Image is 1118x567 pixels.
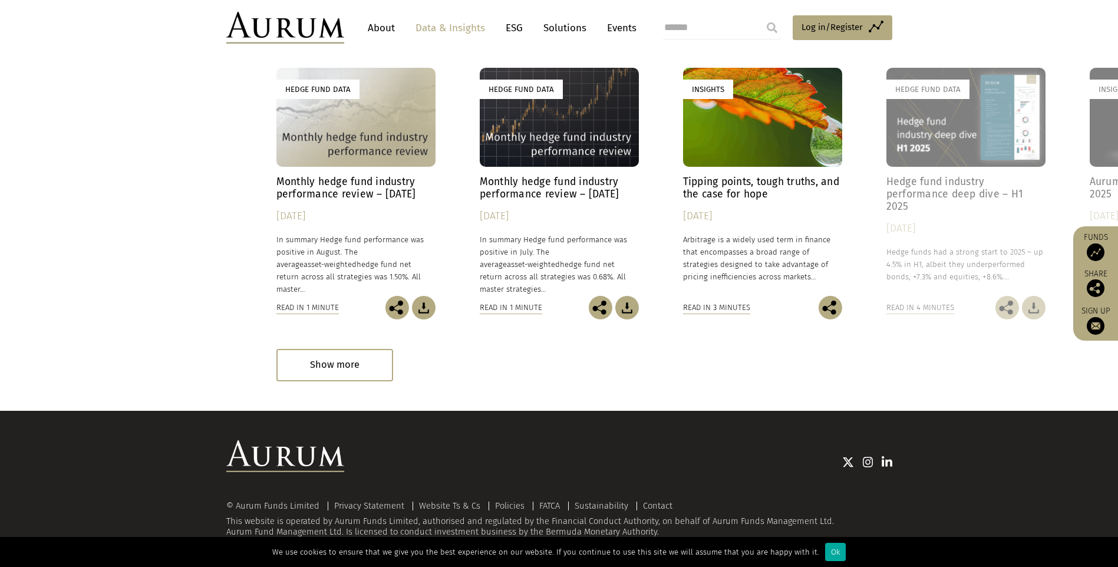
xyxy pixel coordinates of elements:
p: Hedge funds had a strong start to 2025 – up 4.5% in H1, albeit they underperformed bonds, +7.3% a... [886,246,1046,283]
a: Insights Tipping points, tough truths, and the case for hope [DATE] Arbitrage is a widely used te... [683,68,842,296]
h4: Monthly hedge fund industry performance review – [DATE] [480,176,639,200]
input: Submit [760,16,784,39]
a: Sign up [1079,306,1112,335]
div: [DATE] [683,208,842,225]
a: FATCA [539,500,560,511]
a: Funds [1079,232,1112,261]
div: Show more [276,349,393,381]
div: Hedge Fund Data [886,80,969,99]
img: Aurum [226,12,344,44]
div: Hedge Fund Data [276,80,360,99]
img: Twitter icon [842,456,854,468]
h4: Tipping points, tough truths, and the case for hope [683,176,842,200]
a: Sustainability [575,500,628,511]
img: Access Funds [1087,243,1104,261]
a: Contact [643,500,672,511]
span: asset-weighted [507,260,560,269]
a: Data & Insights [410,17,491,39]
img: Download Article [615,296,639,319]
a: ESG [500,17,529,39]
a: Privacy Statement [334,500,404,511]
div: Read in 4 minutes [886,301,954,314]
p: Arbitrage is a widely used term in finance that encompasses a broad range of strategies designed ... [683,233,842,283]
h4: Hedge fund industry performance deep dive – H1 2025 [886,176,1046,213]
a: Events [601,17,636,39]
a: Hedge Fund Data Monthly hedge fund industry performance review – [DATE] [DATE] In summary Hedge f... [480,68,639,296]
img: Sign up to our newsletter [1087,317,1104,335]
img: Share this post [589,296,612,319]
div: Read in 1 minute [276,301,339,314]
p: In summary Hedge fund performance was positive in August. The average hedge fund net return acros... [276,233,436,296]
img: Share this post [819,296,842,319]
p: In summary Hedge fund performance was positive in July. The average hedge fund net return across ... [480,233,639,296]
a: Policies [495,500,525,511]
img: Share this post [1087,279,1104,297]
img: Instagram icon [863,456,873,468]
div: Hedge Fund Data [480,80,563,99]
img: Share this post [385,296,409,319]
div: [DATE] [480,208,639,225]
div: This website is operated by Aurum Funds Limited, authorised and regulated by the Financial Conduc... [226,502,892,538]
img: Linkedin icon [882,456,892,468]
div: Share [1079,270,1112,297]
div: Read in 1 minute [480,301,542,314]
div: [DATE] [276,208,436,225]
div: [DATE] [886,220,1046,237]
div: Read in 3 minutes [683,301,750,314]
a: Hedge Fund Data Monthly hedge fund industry performance review – [DATE] [DATE] In summary Hedge f... [276,68,436,296]
a: Log in/Register [793,15,892,40]
img: Download Article [412,296,436,319]
div: © Aurum Funds Limited [226,502,325,510]
span: asset-weighted [304,260,357,269]
img: Aurum Logo [226,440,344,472]
img: Share this post [995,296,1019,319]
a: Solutions [537,17,592,39]
div: Ok [825,543,846,561]
span: Log in/Register [802,20,863,34]
div: Insights [683,80,733,99]
img: Download Article [1022,296,1046,319]
h4: Monthly hedge fund industry performance review – [DATE] [276,176,436,200]
a: Website Ts & Cs [419,500,480,511]
a: About [362,17,401,39]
